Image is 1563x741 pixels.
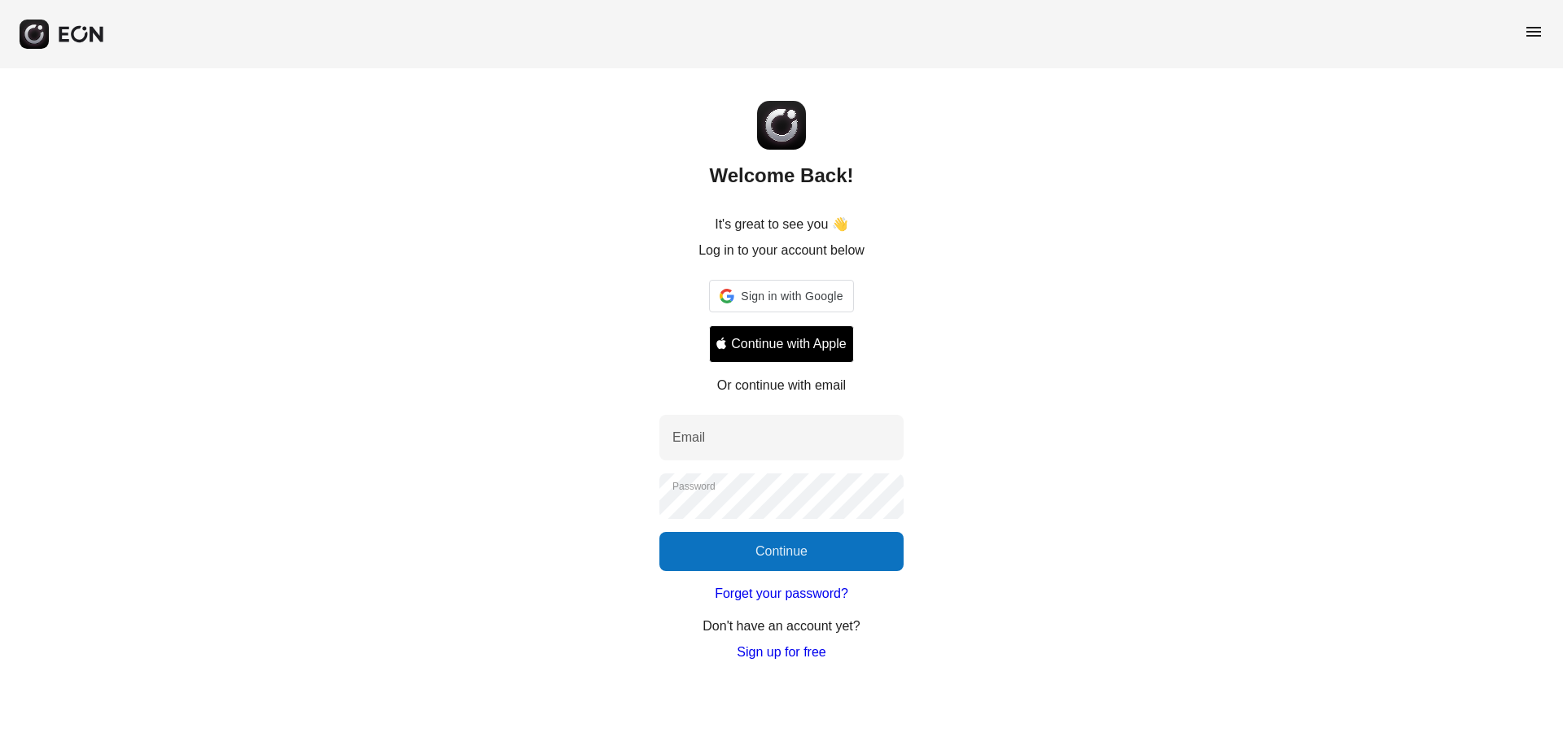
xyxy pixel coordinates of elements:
[741,286,843,306] span: Sign in with Google
[703,617,860,636] p: Don't have an account yet?
[715,584,848,604] a: Forget your password?
[672,480,716,493] label: Password
[709,325,853,363] button: Signin with apple ID
[659,532,904,571] button: Continue
[1524,22,1543,41] span: menu
[737,643,825,662] a: Sign up for free
[672,428,705,447] label: Email
[715,215,848,234] p: It's great to see you 👋
[698,241,865,260] p: Log in to your account below
[717,376,846,395] p: Or continue with email
[709,280,853,312] div: Sign in with Google
[710,163,854,189] h2: Welcome Back!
